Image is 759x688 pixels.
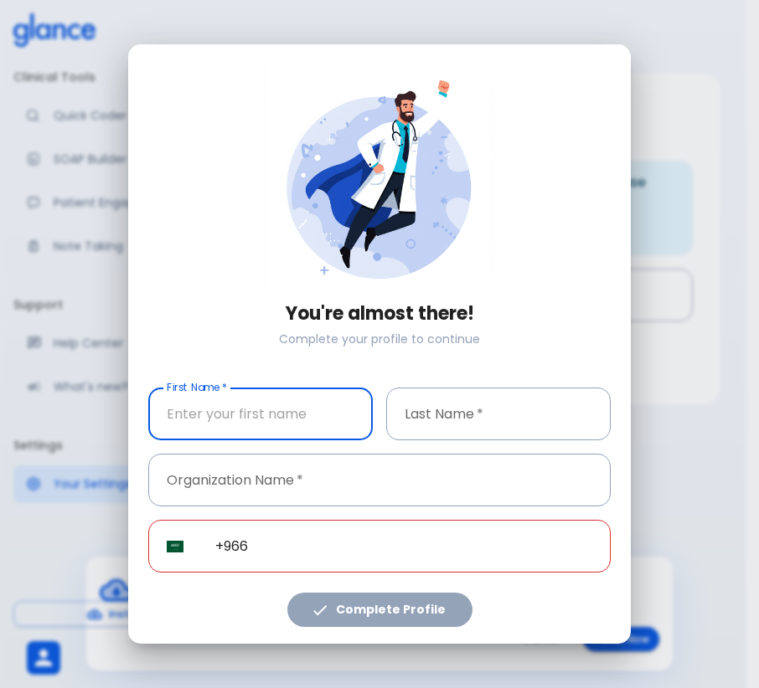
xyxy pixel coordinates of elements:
input: Phone Number [197,520,611,572]
input: Enter your organization name [148,454,611,506]
p: Complete your profile to continue [148,331,611,347]
img: unknown [167,541,183,552]
input: Enter your first name [148,388,373,440]
input: Enter your last name [386,388,611,440]
img: doctor [264,61,495,292]
h3: You're almost there! [148,303,611,325]
button: Select country [160,531,190,562]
